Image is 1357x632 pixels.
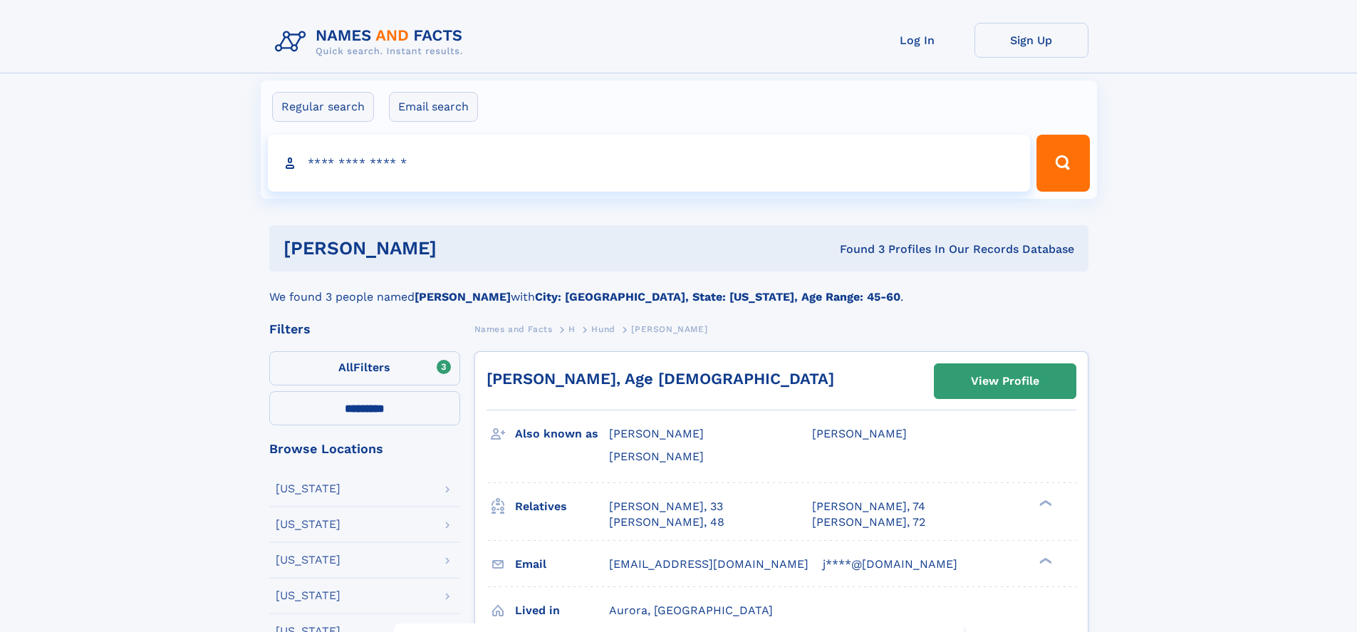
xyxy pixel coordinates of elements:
[609,514,724,530] a: [PERSON_NAME], 48
[276,483,340,494] div: [US_STATE]
[1036,135,1089,192] button: Search Button
[609,499,723,514] a: [PERSON_NAME], 33
[269,351,460,385] label: Filters
[609,557,809,571] span: [EMAIL_ADDRESS][DOMAIN_NAME]
[415,290,511,304] b: [PERSON_NAME]
[1036,498,1053,507] div: ❯
[638,242,1074,257] div: Found 3 Profiles In Our Records Database
[974,23,1088,58] a: Sign Up
[812,499,925,514] a: [PERSON_NAME], 74
[591,320,615,338] a: Hund
[389,92,478,122] label: Email search
[535,290,900,304] b: City: [GEOGRAPHIC_DATA], State: [US_STATE], Age Range: 45-60
[631,324,707,334] span: [PERSON_NAME]
[515,599,609,623] h3: Lived in
[1036,556,1053,565] div: ❯
[474,320,553,338] a: Names and Facts
[272,92,374,122] label: Regular search
[971,365,1039,398] div: View Profile
[276,590,340,601] div: [US_STATE]
[276,519,340,530] div: [US_STATE]
[515,494,609,519] h3: Relatives
[568,324,576,334] span: H
[568,320,576,338] a: H
[609,450,704,463] span: [PERSON_NAME]
[861,23,974,58] a: Log In
[268,135,1031,192] input: search input
[269,442,460,455] div: Browse Locations
[935,364,1076,398] a: View Profile
[812,427,907,440] span: [PERSON_NAME]
[515,552,609,576] h3: Email
[338,361,353,374] span: All
[591,324,615,334] span: Hund
[269,323,460,336] div: Filters
[269,271,1088,306] div: We found 3 people named with .
[812,514,925,530] a: [PERSON_NAME], 72
[609,603,773,617] span: Aurora, [GEOGRAPHIC_DATA]
[276,554,340,566] div: [US_STATE]
[515,422,609,446] h3: Also known as
[269,23,474,61] img: Logo Names and Facts
[487,370,834,388] a: [PERSON_NAME], Age [DEMOGRAPHIC_DATA]
[609,427,704,440] span: [PERSON_NAME]
[284,239,638,257] h1: [PERSON_NAME]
